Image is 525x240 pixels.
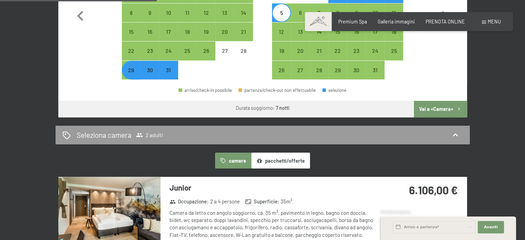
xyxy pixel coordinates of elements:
div: 15 [123,29,140,46]
div: Fri Dec 12 2025 [197,3,215,22]
div: arrivo/check-in possibile [366,3,385,22]
div: arrivo/check-in possibile [197,3,215,22]
div: arrivo/check-in possibile [291,41,310,60]
div: 12 [273,29,290,46]
div: arrivo/check-in possibile [178,22,197,41]
div: 28 [235,48,252,65]
div: arrivo/check-in possibile [310,3,328,22]
div: 9 [141,10,158,27]
button: pacchetti/offerte [251,153,310,169]
div: Tue Dec 23 2025 [140,41,159,60]
div: Tue Dec 09 2025 [140,3,159,22]
div: arrivo/check-in possibile [272,3,291,22]
div: 26 [273,67,290,85]
div: arrivo/check-in possibile [159,22,178,41]
div: arrivo/check-in possibile [140,22,159,41]
div: arrivo/check-in possibile [140,3,159,22]
div: 25 [385,48,402,65]
div: Thu Dec 11 2025 [178,3,197,22]
div: 16 [141,29,158,46]
div: arrivo/check-in possibile [159,41,178,60]
div: Tue Jan 06 2026 [291,3,310,22]
div: Mon Jan 05 2026 [272,3,291,22]
div: 9 [348,10,365,27]
div: 14 [235,10,252,27]
div: arrivo/check-in possibile [291,3,310,22]
div: 22 [329,48,346,65]
div: Mon Jan 26 2026 [272,61,291,79]
span: 2 adulti [136,132,163,138]
div: arrivo/check-in possibile [272,22,291,41]
div: Fri Jan 23 2026 [347,41,366,60]
div: arrivo/check-in possibile [197,41,215,60]
span: 2 a 4 persone [210,198,240,205]
div: Sat Jan 24 2026 [366,41,385,60]
div: 22 [123,48,140,65]
div: 13 [292,29,309,46]
div: arrivo/check-in possibile [310,61,328,79]
div: arrivo/check-in possibile [122,41,140,60]
div: partenza/check-out non effettuabile [239,88,316,93]
div: 31 [367,67,384,85]
strong: Occupazione : [169,198,209,205]
div: Tue Dec 16 2025 [140,22,159,41]
div: 12 [197,10,215,27]
div: Sun Jan 25 2026 [385,41,403,60]
div: Mon Dec 15 2025 [122,22,140,41]
strong: Superficie : [245,198,279,205]
div: 19 [197,29,215,46]
div: arrivo/check-in possibile [310,41,328,60]
div: 8 [123,10,140,27]
div: Sun Jan 11 2026 [385,3,403,22]
button: Avanti [478,221,504,233]
div: arrivo/check-in possibile [366,22,385,41]
div: Sun Dec 14 2025 [234,3,253,22]
h2: Seleziona camera [77,130,132,140]
div: arrivo/check-in possibile [272,61,291,79]
div: arrivo/check-in possibile [272,41,291,60]
span: Avanti [484,224,498,230]
div: 10 [367,10,384,27]
span: Richiesta express [381,210,411,214]
div: 16 [348,29,365,46]
div: arrivo/check-in possibile [178,3,197,22]
div: arrivo/check-in possibile [159,3,178,22]
b: 7 notti [276,105,290,111]
div: 8 [329,10,346,27]
div: Fri Jan 30 2026 [347,61,366,79]
span: PRENOTA ONLINE [426,19,465,25]
div: Mon Jan 19 2026 [272,41,291,60]
div: Sat Dec 27 2025 [215,41,234,60]
div: Sat Dec 20 2025 [215,22,234,41]
div: Thu Jan 29 2026 [328,61,347,79]
div: 18 [179,29,196,46]
div: arrivo/check-in possibile [122,3,140,22]
div: arrivo/check-in possibile [385,3,403,22]
div: arrivo/check-in possibile [215,3,234,22]
div: Wed Jan 07 2026 [310,3,328,22]
div: 5 [273,10,290,27]
div: Sat Jan 17 2026 [366,22,385,41]
div: arrivo/check-in possibile [122,61,140,79]
div: arrivo/check-in possibile [234,22,253,41]
div: arrivo/check-in possibile [366,41,385,60]
div: 30 [141,67,158,85]
div: 31 [160,67,177,85]
div: 17 [160,29,177,46]
div: arrivo/check-in possibile [234,3,253,22]
div: arrivo/check-in possibile [178,41,197,60]
div: Wed Jan 28 2026 [310,61,328,79]
div: 27 [292,67,309,85]
div: 23 [348,48,365,65]
div: arrivo/check-in possibile [291,61,310,79]
div: arrivo/check-in possibile [178,88,232,93]
div: 20 [292,48,309,65]
div: Tue Jan 13 2026 [291,22,310,41]
div: arrivo/check-in possibile [385,41,403,60]
div: Thu Jan 08 2026 [328,3,347,22]
div: arrivo/check-in possibile [366,61,385,79]
div: arrivo/check-in possibile [291,22,310,41]
button: Vai a «Camera» [414,101,467,117]
div: Wed Jan 14 2026 [310,22,328,41]
div: Thu Jan 15 2026 [328,22,347,41]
